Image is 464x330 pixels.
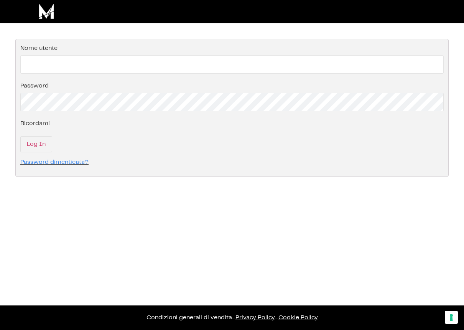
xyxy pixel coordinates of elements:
label: Ricordami [20,120,50,127]
a: Password dimenticata? [20,159,89,165]
input: Nome utente [20,55,444,74]
span: Cookie Policy [278,315,318,320]
p: – – [8,313,456,322]
input: Log In [20,136,52,152]
label: Password [20,83,49,89]
iframe: Customerly Messenger Launcher [6,300,29,323]
a: Condizioni generali di vendita [146,315,232,320]
a: Privacy Policy [235,315,275,320]
button: Le tue preferenze relative al consenso per le tecnologie di tracciamento [445,311,458,324]
label: Nome utente [20,45,58,51]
